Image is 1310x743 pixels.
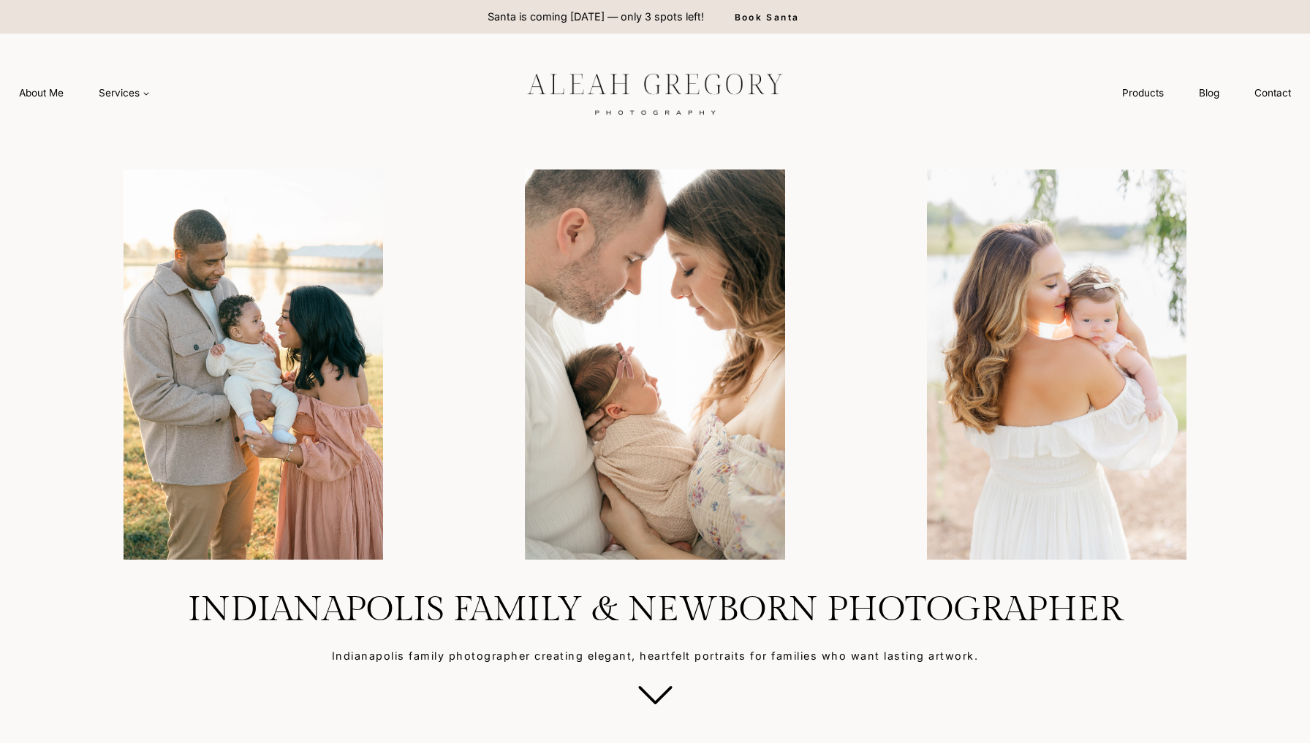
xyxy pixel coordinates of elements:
[1237,80,1309,107] a: Contact
[99,85,150,100] span: Services
[491,62,819,123] img: aleah gregory logo
[460,169,849,559] img: Parents holding their baby lovingly by Indianapolis newborn photographer
[862,169,1252,559] img: mom holding baby on shoulder looking back at the camera outdoors in Carmel, Indiana
[1,80,167,107] nav: Primary
[53,169,1257,559] div: Photo Gallery Carousel
[35,589,1275,631] h1: Indianapolis Family & Newborn Photographer
[1105,80,1181,107] a: Products
[1181,80,1237,107] a: Blog
[1,80,81,107] a: About Me
[58,169,448,559] img: Family enjoying a sunny day by the lake.
[81,80,167,107] a: Services
[1105,80,1309,107] nav: Secondary
[488,9,704,25] p: Santa is coming [DATE] — only 3 spots left!
[35,648,1275,664] p: Indianapolis family photographer creating elegant, heartfelt portraits for families who want last...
